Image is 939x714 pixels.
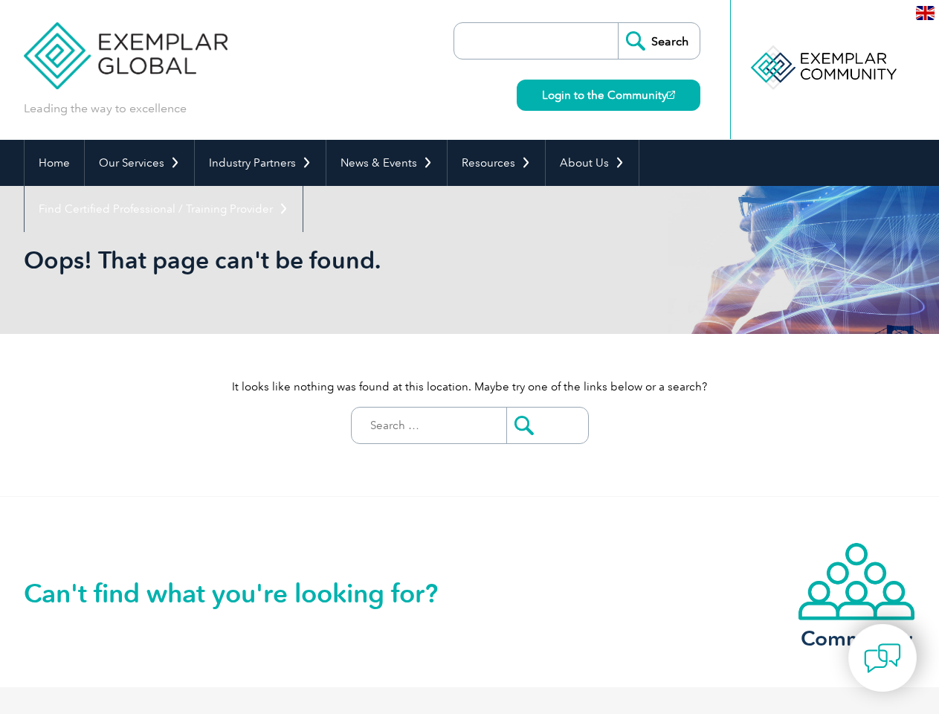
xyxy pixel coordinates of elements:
[667,91,675,99] img: open_square.png
[517,80,700,111] a: Login to the Community
[24,100,187,117] p: Leading the way to excellence
[546,140,639,186] a: About Us
[618,23,700,59] input: Search
[797,541,916,622] img: icon-community.webp
[326,140,447,186] a: News & Events
[25,140,84,186] a: Home
[25,186,303,232] a: Find Certified Professional / Training Provider
[448,140,545,186] a: Resources
[916,6,935,20] img: en
[506,408,588,443] input: Submit
[797,541,916,648] a: Community
[24,379,916,395] p: It looks like nothing was found at this location. Maybe try one of the links below or a search?
[85,140,194,186] a: Our Services
[797,629,916,648] h3: Community
[864,640,901,677] img: contact-chat.png
[24,245,595,274] h1: Oops! That page can't be found.
[195,140,326,186] a: Industry Partners
[24,582,470,605] h2: Can't find what you're looking for?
